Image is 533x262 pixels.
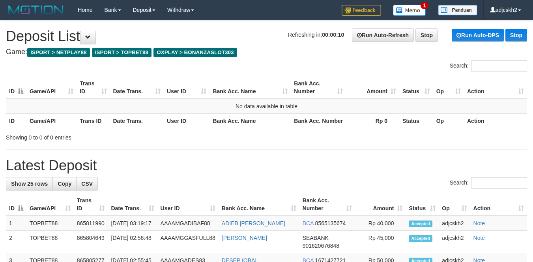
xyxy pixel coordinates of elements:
td: 865804649 [74,231,108,253]
td: AAAAMGADIBAF88 [157,216,219,231]
th: ID: activate to sort column descending [6,76,26,99]
th: Op: activate to sort column ascending [439,193,470,216]
span: ISPORT > TOPBET88 [92,48,151,57]
th: Trans ID: activate to sort column ascending [77,76,110,99]
th: Op: activate to sort column ascending [433,76,464,99]
a: [PERSON_NAME] [222,235,267,241]
a: ADIEB [PERSON_NAME] [222,220,285,226]
img: panduan.png [438,5,477,15]
span: Copy 8565135674 to clipboard [315,220,346,226]
td: [DATE] 02:56:48 [108,231,157,253]
th: Date Trans. [110,113,164,128]
a: CSV [76,177,98,190]
input: Search: [471,60,527,72]
a: Show 25 rows [6,177,53,190]
img: MOTION_logo.png [6,4,66,16]
h1: Deposit List [6,28,527,44]
td: Rp 40,000 [355,216,406,231]
h4: Game: [6,48,527,56]
th: Op [433,113,464,128]
span: Accepted [409,221,432,227]
span: OXPLAY > BONANZASLOT303 [153,48,237,57]
th: Bank Acc. Number: activate to sort column ascending [299,193,355,216]
div: Showing 0 to 0 of 0 entries [6,130,216,141]
th: Action: activate to sort column ascending [464,76,527,99]
a: Run Auto-DPS [452,29,504,41]
img: Feedback.jpg [342,5,381,16]
th: Amount: activate to sort column ascending [346,76,399,99]
input: Search: [471,177,527,189]
th: Bank Acc. Number [291,113,346,128]
th: User ID: activate to sort column ascending [164,76,209,99]
th: Status: activate to sort column ascending [406,193,439,216]
td: 1 [6,216,26,231]
span: Copy 901620676848 to clipboard [303,243,339,249]
th: Trans ID [77,113,110,128]
label: Search: [450,177,527,189]
label: Search: [450,60,527,72]
th: User ID: activate to sort column ascending [157,193,219,216]
th: Status [399,113,433,128]
img: Button%20Memo.svg [393,5,426,16]
td: Rp 45,000 [355,231,406,253]
th: Action: activate to sort column ascending [470,193,527,216]
a: Stop [415,28,438,42]
th: ID: activate to sort column descending [6,193,26,216]
th: Game/API: activate to sort column ascending [26,193,74,216]
td: TOPBET88 [26,216,74,231]
th: Game/API: activate to sort column ascending [26,76,77,99]
th: Amount: activate to sort column ascending [355,193,406,216]
th: Trans ID: activate to sort column ascending [74,193,108,216]
td: adjcskh2 [439,216,470,231]
td: 865811990 [74,216,108,231]
span: Refreshing in: [288,32,344,38]
th: Bank Acc. Name: activate to sort column ascending [219,193,299,216]
th: Bank Acc. Name [209,113,291,128]
strong: 00:00:10 [322,32,344,38]
th: User ID [164,113,209,128]
span: SEABANK [303,235,329,241]
td: adjcskh2 [439,231,470,253]
td: AAAAMGGASFULL88 [157,231,219,253]
th: Status: activate to sort column ascending [399,76,433,99]
span: ISPORT > NETPLAY88 [27,48,90,57]
td: No data available in table [6,99,527,114]
a: Stop [505,29,527,41]
th: Bank Acc. Number: activate to sort column ascending [291,76,346,99]
span: BCA [303,220,314,226]
th: Bank Acc. Name: activate to sort column ascending [209,76,291,99]
a: Run Auto-Refresh [352,28,414,42]
td: [DATE] 03:19:17 [108,216,157,231]
a: Copy [52,177,77,190]
th: Rp 0 [346,113,399,128]
h1: Latest Deposit [6,158,527,173]
th: Action [464,113,527,128]
span: Accepted [409,235,432,242]
td: 2 [6,231,26,253]
span: Copy [58,181,71,187]
span: 1 [421,2,429,9]
td: TOPBET88 [26,231,74,253]
a: Note [473,235,485,241]
span: Show 25 rows [11,181,48,187]
span: CSV [81,181,93,187]
a: Note [473,220,485,226]
th: Date Trans.: activate to sort column ascending [110,76,164,99]
th: Date Trans.: activate to sort column ascending [108,193,157,216]
th: ID [6,113,26,128]
th: Game/API [26,113,77,128]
